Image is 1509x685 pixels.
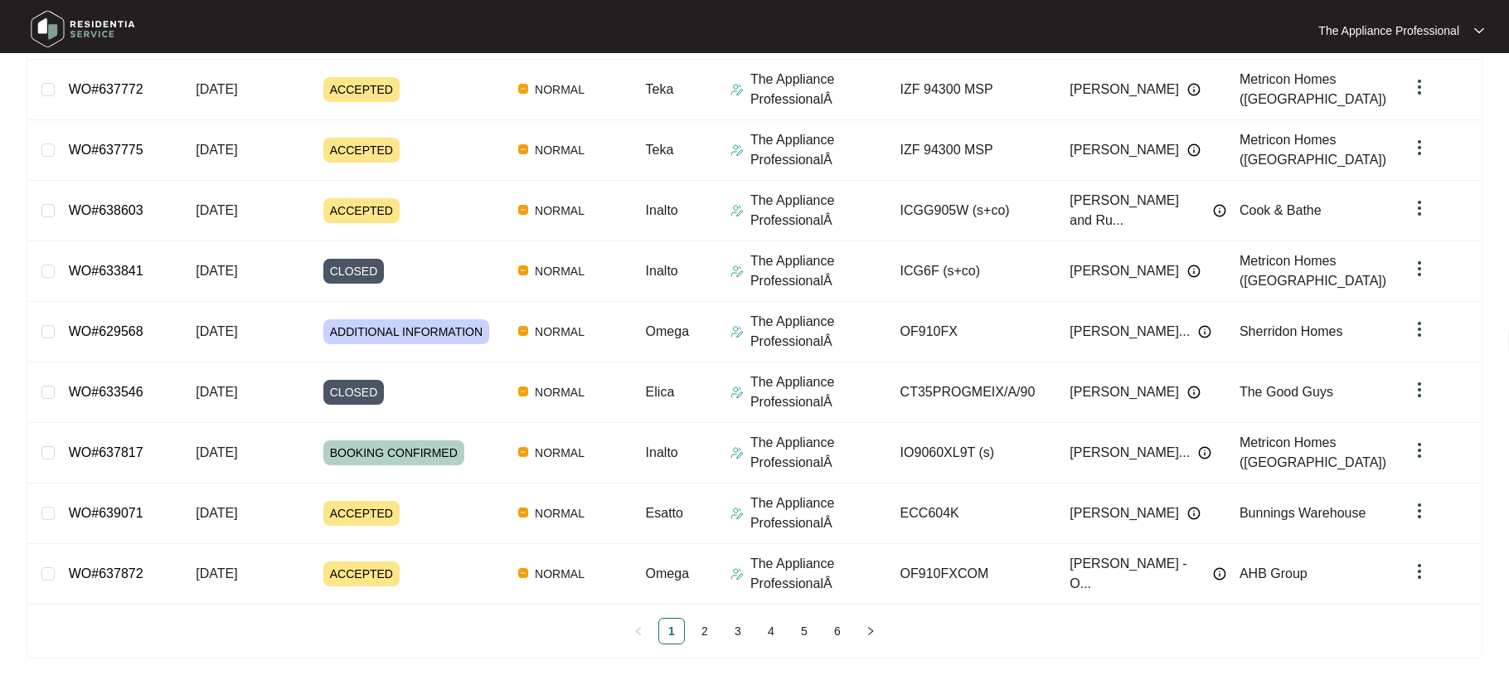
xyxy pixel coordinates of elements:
[1410,138,1429,158] img: dropdown arrow
[1187,386,1201,399] img: Info icon
[69,445,143,459] a: WO#637817
[759,619,784,644] a: 4
[528,564,591,584] span: NORMAL
[1070,80,1179,100] span: [PERSON_NAME]
[323,561,400,586] span: ACCEPTED
[323,440,464,465] span: BOOKING CONFIRMED
[1240,506,1366,520] span: Bunnings Warehouse
[69,82,143,96] a: WO#637772
[758,618,784,644] li: 4
[196,445,237,459] span: [DATE]
[887,60,1057,120] td: IZF 94300 MSP
[824,618,851,644] li: 6
[1070,322,1190,342] span: [PERSON_NAME]...
[646,385,675,399] span: Elica
[1070,554,1205,594] span: [PERSON_NAME] - O...
[750,130,887,170] p: The Appliance ProfessionalÂ
[196,203,237,217] span: [DATE]
[69,566,143,581] a: WO#637872
[887,362,1057,423] td: CT35PROGMEIX/A/90
[646,203,678,217] span: Inalto
[1240,254,1386,288] span: Metricon Homes ([GEOGRAPHIC_DATA])
[1187,507,1201,520] img: Info icon
[1410,440,1429,460] img: dropdown arrow
[518,386,528,396] img: Vercel Logo
[750,372,887,412] p: The Appliance ProfessionalÂ
[528,261,591,281] span: NORMAL
[646,566,689,581] span: Omega
[730,567,744,581] img: Assigner Icon
[1474,27,1484,35] img: dropdown arrow
[196,82,237,96] span: [DATE]
[69,143,143,157] a: WO#637775
[323,259,385,284] span: CLOSED
[887,302,1057,362] td: OF910FX
[323,198,400,223] span: ACCEPTED
[857,618,884,644] li: Next Page
[1410,501,1429,521] img: dropdown arrow
[1240,133,1386,167] span: Metricon Homes ([GEOGRAPHIC_DATA])
[1410,198,1429,218] img: dropdown arrow
[633,626,643,636] span: left
[528,503,591,523] span: NORMAL
[1070,382,1179,402] span: [PERSON_NAME]
[518,568,528,578] img: Vercel Logo
[730,325,744,338] img: Assigner Icon
[1318,22,1459,39] p: The Appliance Professional
[646,506,683,520] span: Esatto
[323,319,489,344] span: ADDITIONAL INFORMATION
[887,181,1057,241] td: ICGG905W (s+co)
[750,493,887,533] p: The Appliance ProfessionalÂ
[528,443,591,463] span: NORMAL
[1070,140,1179,160] span: [PERSON_NAME]
[1187,143,1201,157] img: Info icon
[730,83,744,96] img: Assigner Icon
[791,618,818,644] li: 5
[1240,203,1322,217] span: Cook & Bathe
[518,84,528,94] img: Vercel Logo
[1240,324,1343,338] span: Sherridon Homes
[1410,77,1429,97] img: dropdown arrow
[825,619,850,644] a: 6
[323,138,400,163] span: ACCEPTED
[1410,319,1429,339] img: dropdown arrow
[646,324,689,338] span: Omega
[1410,380,1429,400] img: dropdown arrow
[1198,446,1211,459] img: Info icon
[323,77,400,102] span: ACCEPTED
[1070,503,1179,523] span: [PERSON_NAME]
[1070,443,1190,463] span: [PERSON_NAME]...
[196,264,237,278] span: [DATE]
[69,506,143,520] a: WO#639071
[1410,561,1429,581] img: dropdown arrow
[1240,566,1308,581] span: AHB Group
[323,501,400,526] span: ACCEPTED
[887,483,1057,544] td: ECC604K
[518,144,528,154] img: Vercel Logo
[730,143,744,157] img: Assigner Icon
[196,385,237,399] span: [DATE]
[887,241,1057,302] td: ICG6F (s+co)
[750,251,887,291] p: The Appliance ProfessionalÂ
[518,508,528,517] img: Vercel Logo
[725,619,750,644] a: 3
[750,554,887,594] p: The Appliance ProfessionalÂ
[730,204,744,217] img: Assigner Icon
[625,618,652,644] li: Previous Page
[646,82,674,96] span: Teka
[69,324,143,338] a: WO#629568
[658,618,685,644] li: 1
[725,618,751,644] li: 3
[792,619,817,644] a: 5
[1240,72,1386,106] span: Metricon Homes ([GEOGRAPHIC_DATA])
[1187,83,1201,96] img: Info icon
[646,264,678,278] span: Inalto
[750,433,887,473] p: The Appliance ProfessionalÂ
[1240,385,1333,399] span: The Good Guys
[866,626,876,636] span: right
[196,506,237,520] span: [DATE]
[1070,261,1179,281] span: [PERSON_NAME]
[1213,204,1226,217] img: Info icon
[25,4,141,54] img: residentia service logo
[69,264,143,278] a: WO#633841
